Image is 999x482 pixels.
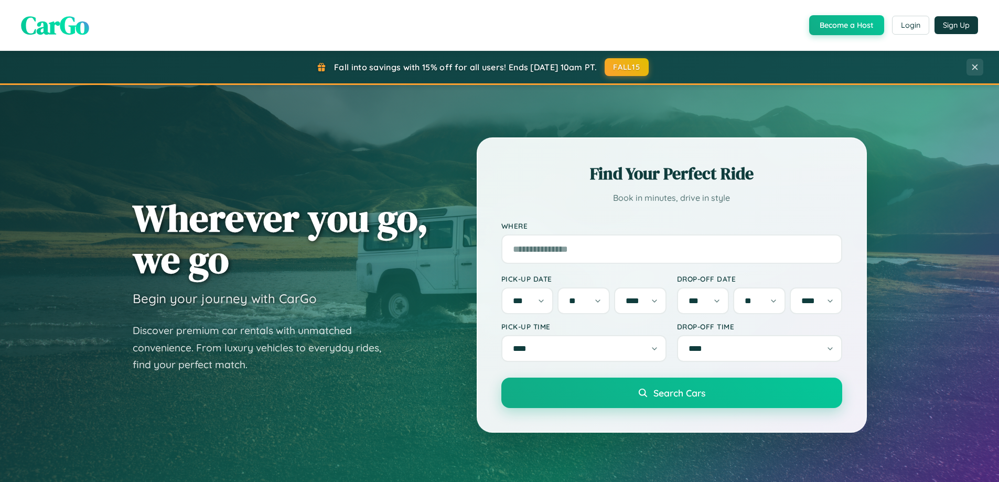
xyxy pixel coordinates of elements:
label: Drop-off Date [677,274,842,283]
label: Pick-up Time [501,322,667,331]
span: Fall into savings with 15% off for all users! Ends [DATE] 10am PT. [334,62,597,72]
h1: Wherever you go, we go [133,197,428,280]
h2: Find Your Perfect Ride [501,162,842,185]
button: Sign Up [934,16,978,34]
button: Login [892,16,929,35]
button: Become a Host [809,15,884,35]
span: CarGo [21,8,89,42]
p: Book in minutes, drive in style [501,190,842,206]
p: Discover premium car rentals with unmatched convenience. From luxury vehicles to everyday rides, ... [133,322,395,373]
label: Where [501,221,842,230]
label: Pick-up Date [501,274,667,283]
button: FALL15 [605,58,649,76]
h3: Begin your journey with CarGo [133,291,317,306]
span: Search Cars [653,387,705,399]
label: Drop-off Time [677,322,842,331]
button: Search Cars [501,378,842,408]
